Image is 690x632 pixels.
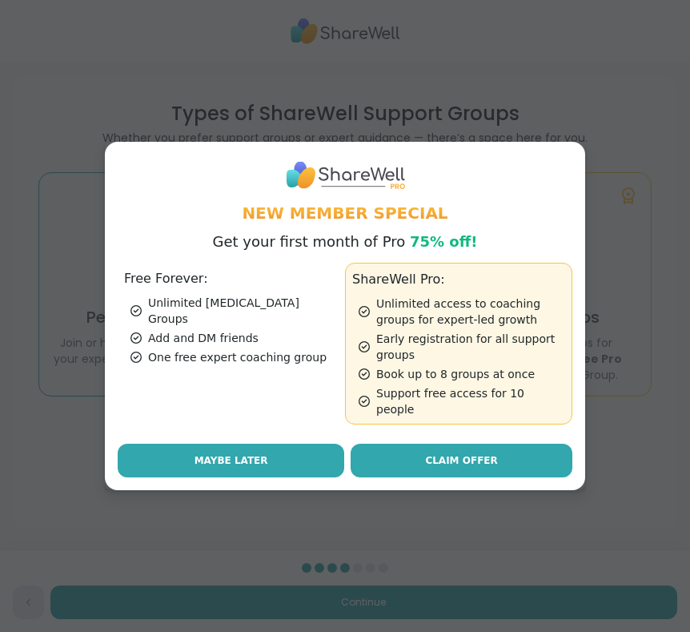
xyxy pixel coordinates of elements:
div: Add and DM friends [130,330,339,346]
div: Unlimited access to coaching groups for expert-led growth [359,296,565,328]
h3: ShareWell Pro: [352,270,565,289]
img: ShareWell Logo [285,155,405,195]
button: Maybe Later [118,444,344,477]
span: Claim Offer [425,453,497,468]
div: One free expert coaching group [130,349,339,365]
div: Early registration for all support groups [359,331,565,363]
p: Get your first month of Pro [213,231,478,253]
span: Maybe Later [195,453,268,468]
div: Support free access for 10 people [359,385,565,417]
span: 75% off! [410,233,478,250]
div: Unlimited [MEDICAL_DATA] Groups [130,295,339,327]
a: Claim Offer [351,444,572,477]
h3: Free Forever: [124,269,339,288]
div: Book up to 8 groups at once [359,366,565,382]
h1: New Member Special [118,202,572,224]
